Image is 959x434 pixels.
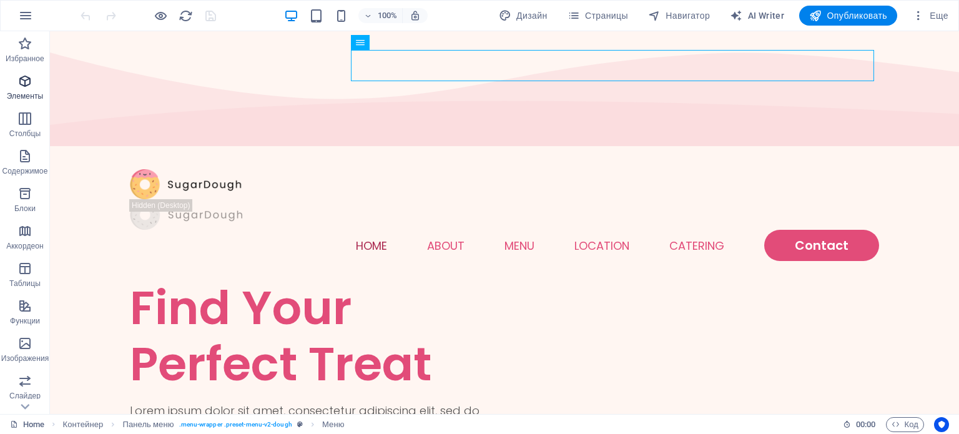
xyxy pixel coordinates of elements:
[843,417,876,432] h6: Время сеанса
[494,6,553,26] button: Дизайн
[568,9,628,22] span: Страницы
[6,54,44,64] p: Избранное
[153,8,168,23] button: Нажмите здесь, чтобы выйти из режима предварительного просмотра и продолжить редактирование
[358,8,403,23] button: 100%
[643,6,715,26] button: Навигатор
[410,10,421,21] i: При изменении размера уровень масштабирования подстраивается автоматически в соответствии с выбра...
[2,166,48,176] p: Содержимое
[322,417,345,432] span: Щелкните, чтобы выбрать. Дважды щелкните, чтобы изменить
[907,6,953,26] button: Еще
[494,6,553,26] div: Дизайн (Ctrl+Alt+Y)
[7,91,43,101] p: Элементы
[886,417,924,432] button: Код
[179,9,193,23] i: Перезагрузить страницу
[1,353,49,363] p: Изображения
[9,279,41,289] p: Таблицы
[10,316,40,326] p: Функции
[648,9,710,22] span: Навигатор
[865,420,867,429] span: :
[730,9,784,22] span: AI Writer
[725,6,789,26] button: AI Writer
[63,417,345,432] nav: breadcrumb
[799,6,897,26] button: Опубликовать
[179,417,292,432] span: . menu-wrapper .preset-menu-v2-dough
[934,417,949,432] button: Usercentrics
[892,417,918,432] span: Код
[63,417,104,432] span: Щелкните, чтобы выбрать. Дважды щелкните, чтобы изменить
[10,417,44,432] a: Щелкните для отмены выбора. Дважды щелкните, чтобы открыть Страницы
[122,417,174,432] span: Щелкните, чтобы выбрать. Дважды щелкните, чтобы изменить
[178,8,193,23] button: reload
[9,129,41,139] p: Столбцы
[856,417,875,432] span: 00 00
[809,9,887,22] span: Опубликовать
[6,241,44,251] p: Аккордеон
[563,6,633,26] button: Страницы
[9,391,41,401] p: Слайдер
[297,421,303,428] i: Этот элемент является настраиваемым пресетом
[499,9,548,22] span: Дизайн
[14,204,36,214] p: Блоки
[912,9,948,22] span: Еще
[377,8,397,23] h6: 100%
